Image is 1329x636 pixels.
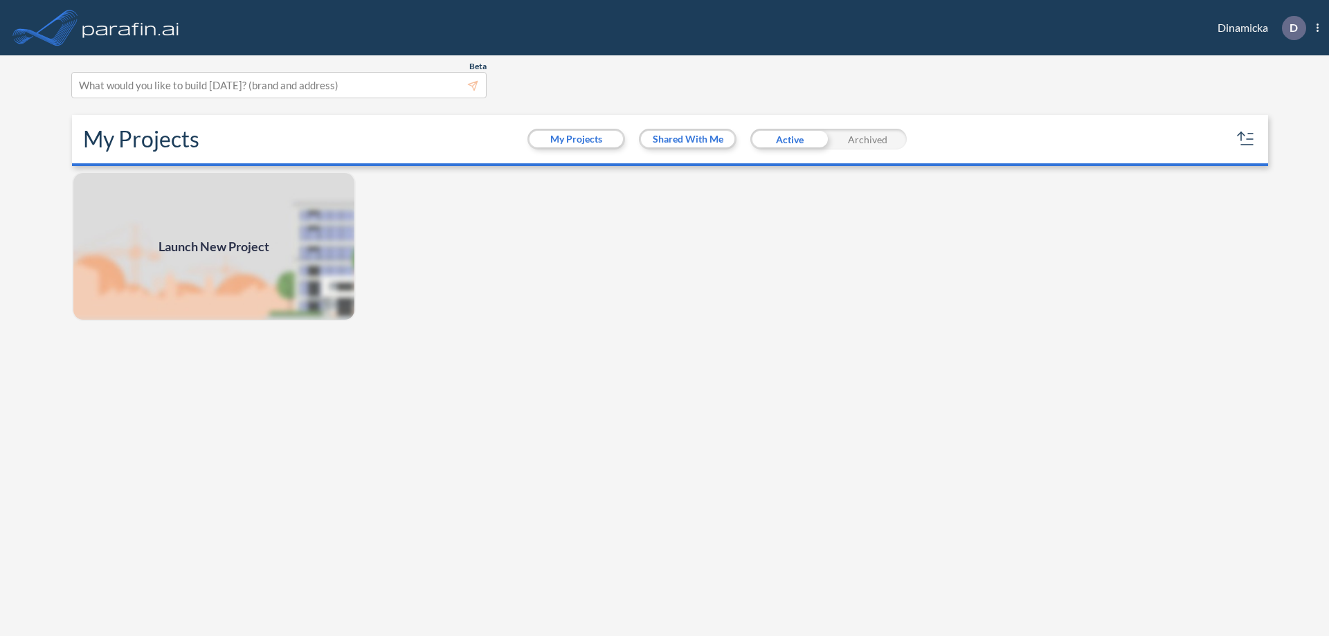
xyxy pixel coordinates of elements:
[1290,21,1298,34] p: D
[1235,128,1257,150] button: sort
[750,129,829,149] div: Active
[72,172,356,321] img: add
[530,131,623,147] button: My Projects
[829,129,907,149] div: Archived
[72,172,356,321] a: Launch New Project
[1197,16,1319,40] div: Dinamicka
[641,131,734,147] button: Shared With Me
[159,237,269,256] span: Launch New Project
[83,126,199,152] h2: My Projects
[469,61,487,72] span: Beta
[80,14,182,42] img: logo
